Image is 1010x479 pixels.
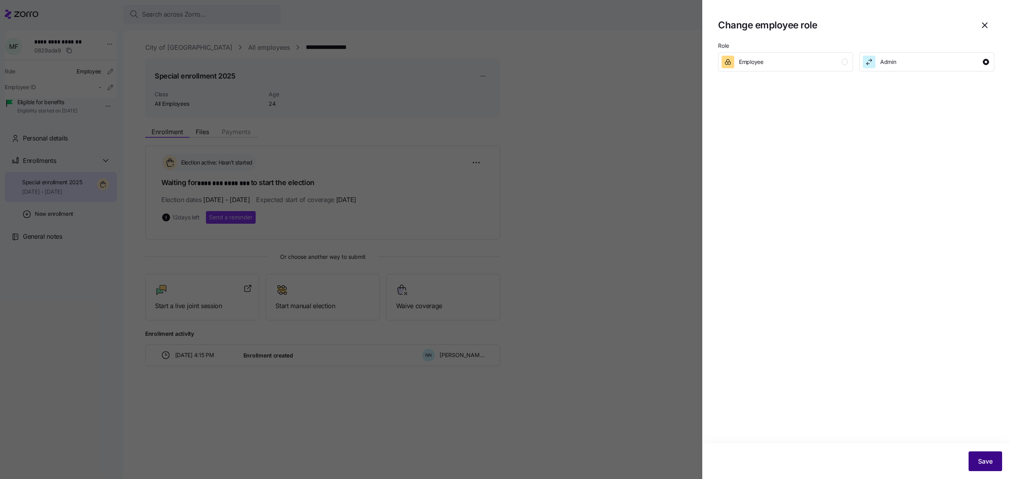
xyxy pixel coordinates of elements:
[718,19,969,31] h1: Change employee role
[969,451,1002,471] button: Save
[880,58,896,66] span: Admin
[718,43,994,52] p: Role
[978,457,993,466] span: Save
[739,58,763,66] span: Employee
